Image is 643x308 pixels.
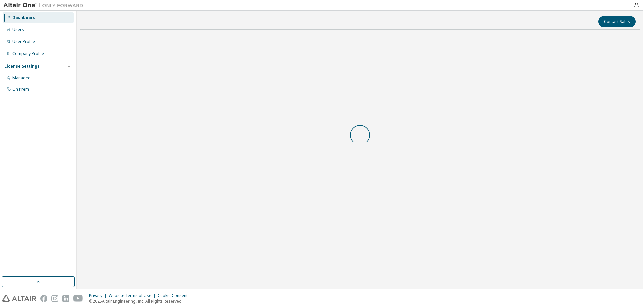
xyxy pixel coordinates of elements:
[12,15,36,20] div: Dashboard
[109,293,158,298] div: Website Terms of Use
[158,293,192,298] div: Cookie Consent
[598,16,636,27] button: Contact Sales
[51,295,58,302] img: instagram.svg
[12,75,31,81] div: Managed
[62,295,69,302] img: linkedin.svg
[89,298,192,304] p: © 2025 Altair Engineering, Inc. All Rights Reserved.
[12,51,44,56] div: Company Profile
[4,64,40,69] div: License Settings
[12,27,24,32] div: Users
[89,293,109,298] div: Privacy
[2,295,36,302] img: altair_logo.svg
[12,39,35,44] div: User Profile
[12,87,29,92] div: On Prem
[40,295,47,302] img: facebook.svg
[73,295,83,302] img: youtube.svg
[3,2,87,9] img: Altair One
